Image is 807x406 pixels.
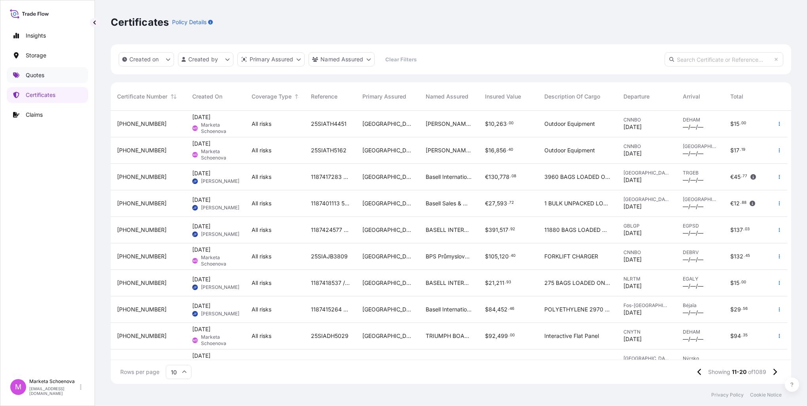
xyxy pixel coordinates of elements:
span: [DATE] [192,113,210,121]
span: [GEOGRAPHIC_DATA] [623,170,670,176]
span: 65 [489,360,495,365]
span: [GEOGRAPHIC_DATA] [362,332,413,340]
span: [PHONE_NUMBER] [117,120,167,128]
span: EGALY [683,276,718,282]
p: Clear Filters [385,55,417,63]
span: , [496,307,497,312]
span: 105 [489,254,498,259]
span: [GEOGRAPHIC_DATA] [362,226,413,234]
span: Rows per page [120,368,159,376]
span: —/—/— [683,123,703,131]
span: Departure [623,93,650,101]
span: . [509,254,510,257]
span: 03 [745,228,750,231]
span: MS [193,124,197,132]
span: $ [485,254,489,259]
span: $ [485,360,489,365]
span: $ [485,333,489,339]
button: Sort [293,92,303,101]
span: Interactive Flat Panel [544,332,599,340]
a: Quotes [7,67,88,83]
p: Policy Details [172,18,206,26]
span: $ [730,121,734,127]
span: CNNBO [623,143,670,150]
span: [DATE] [623,176,642,184]
span: [PHONE_NUMBER] [117,305,167,313]
span: 778 [500,174,510,180]
span: . [741,175,742,178]
span: [DATE] [623,282,642,290]
span: [DATE] [623,203,642,211]
span: DEBRV [683,249,718,256]
span: Insured Value [485,93,521,101]
p: Storage [26,51,46,59]
span: All risks [252,279,271,287]
span: BASELL INTERNATIONAL TRADING FZE [426,279,472,287]
span: Outdoor Equipment [544,146,595,154]
span: . [508,307,509,310]
p: Claims [26,111,43,119]
span: . [744,254,745,257]
span: 15 [734,280,739,286]
span: € [730,201,734,206]
span: JF [193,177,197,185]
span: € [485,201,489,206]
span: [GEOGRAPHIC_DATA] [683,196,718,203]
span: 17 [734,148,739,153]
span: All risks [252,226,271,234]
span: All risks [252,305,271,313]
span: [GEOGRAPHIC_DATA] [362,173,413,181]
span: $ [485,148,489,153]
span: [PHONE_NUMBER] [117,279,167,287]
span: Marketa Schoenova [201,254,239,267]
span: —/—/— [683,256,703,264]
span: 92 [489,333,496,339]
span: Béjaïa [683,302,718,309]
span: 130 [489,174,498,180]
span: All risks [252,173,271,181]
span: M [15,383,21,391]
span: TRGEB [683,170,718,176]
span: [PHONE_NUMBER] [117,199,167,207]
span: $ [485,280,489,286]
span: DEHAM [683,329,718,335]
span: —/—/— [683,282,703,290]
span: POLYETHYLENE 2970 BAGS LOADED ONTO 54 PALLETS LOADED INTO 3 40 HIGH CUBE CONTAINER LUPOLEN 2420 F... [544,305,611,313]
span: —/—/— [683,335,703,343]
span: 92 [510,228,515,231]
span: [PHONE_NUMBER] [117,226,167,234]
p: Marketa Schoenova [29,378,78,385]
span: 45 [745,254,750,257]
span: 391 [489,227,498,233]
span: 29 [734,307,741,312]
span: € [485,174,489,180]
a: Cookie Notice [750,392,782,398]
span: [DATE] [192,352,210,360]
span: [DATE] [623,256,642,264]
span: . [740,281,741,284]
span: . [507,148,508,151]
span: 56 [743,307,748,310]
span: 10 [489,121,494,127]
span: 1187424577 // 5013185063 5013174351 304244566 [311,226,350,234]
span: 72 [509,201,514,204]
span: 00 [741,122,746,125]
span: EGPSD [683,223,718,229]
span: Created On [192,93,222,101]
span: , [498,174,500,180]
span: 452 [497,307,508,312]
span: —/—/— [683,203,703,211]
span: Total [730,93,743,101]
span: JF [193,230,197,238]
span: CNNBO [623,117,670,123]
span: 11-20 [732,368,746,376]
span: $ [485,227,489,233]
a: Claims [7,107,88,123]
span: [DATE] [192,169,210,177]
a: Privacy Policy [711,392,744,398]
span: Named Assured [426,93,468,101]
span: [PHONE_NUMBER] [117,252,167,260]
span: JF [193,310,197,318]
span: [DATE] [623,150,642,157]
